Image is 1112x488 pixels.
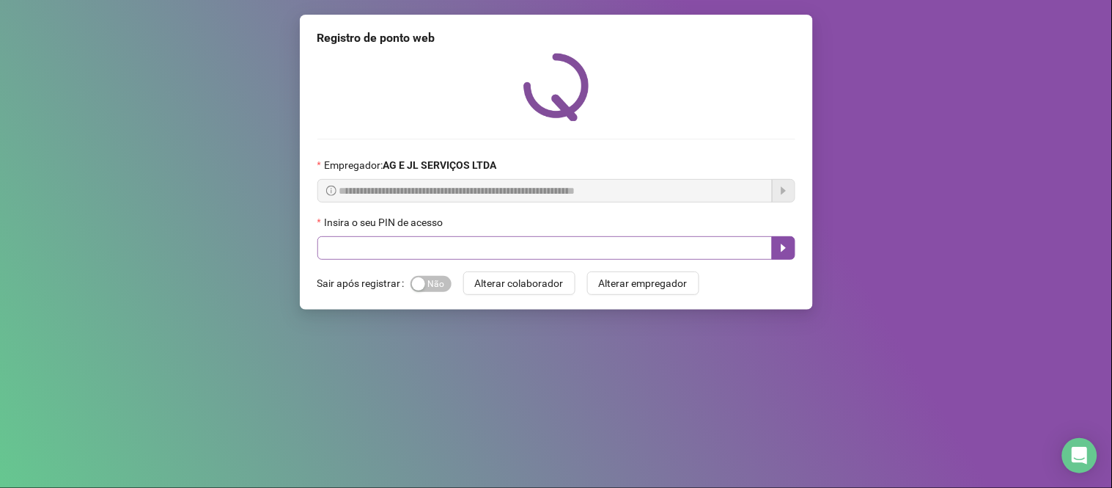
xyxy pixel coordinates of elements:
[383,159,496,171] strong: AG E JL SERVIÇOS LTDA
[324,157,496,173] span: Empregador :
[317,29,795,47] div: Registro de ponto web
[326,186,336,196] span: info-circle
[523,53,589,121] img: QRPoint
[587,272,699,295] button: Alterar empregador
[317,214,452,230] label: Insira o seu PIN de acesso
[1062,438,1097,473] div: Open Intercom Messenger
[317,272,410,295] label: Sair após registrar
[778,242,789,254] span: caret-right
[463,272,575,295] button: Alterar colaborador
[475,275,564,291] span: Alterar colaborador
[599,275,688,291] span: Alterar empregador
